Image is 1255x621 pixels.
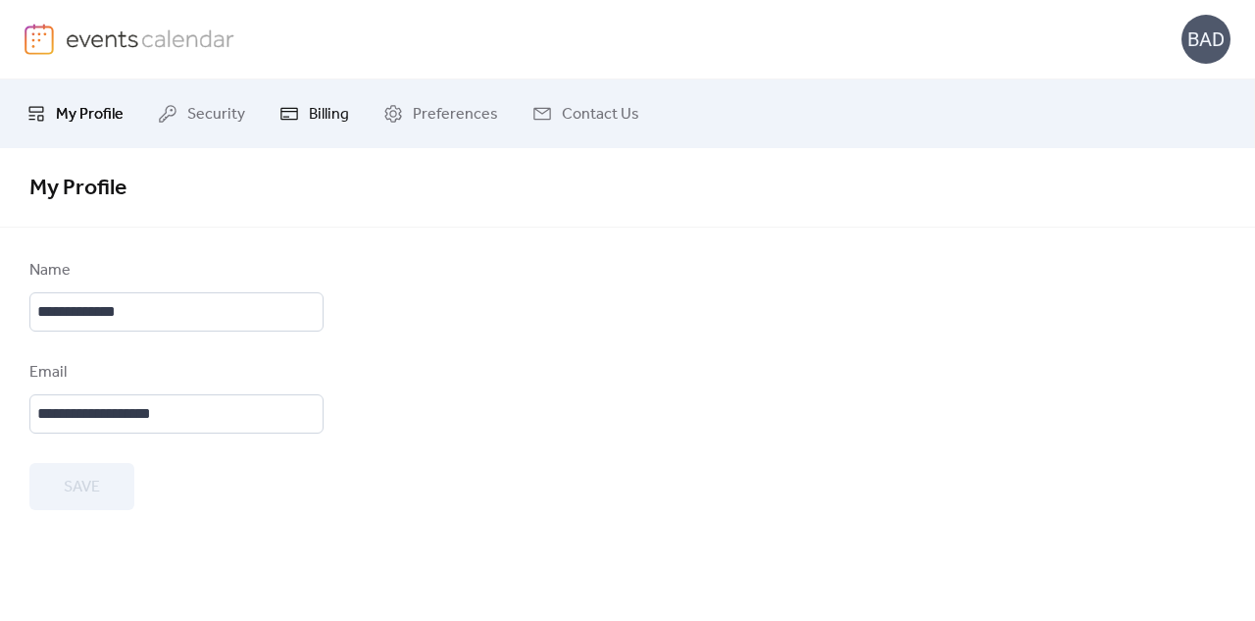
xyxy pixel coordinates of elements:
[369,87,513,140] a: Preferences
[413,103,498,127] span: Preferences
[265,87,364,140] a: Billing
[187,103,245,127] span: Security
[29,167,126,210] span: My Profile
[562,103,639,127] span: Contact Us
[518,87,654,140] a: Contact Us
[66,24,235,53] img: logo-type
[309,103,349,127] span: Billing
[12,87,138,140] a: My Profile
[56,103,124,127] span: My Profile
[143,87,260,140] a: Security
[1181,15,1230,64] div: BAD
[29,259,320,283] div: Name
[29,361,320,385] div: Email
[25,24,54,55] img: logo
